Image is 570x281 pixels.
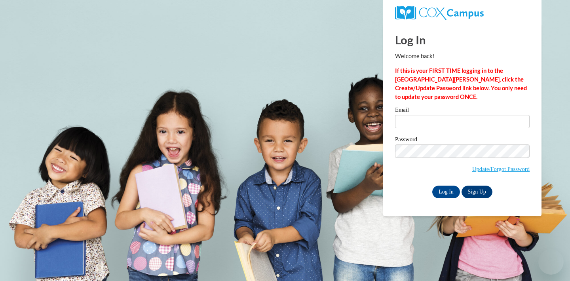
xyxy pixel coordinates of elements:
h1: Log In [395,32,530,48]
label: Password [395,137,530,144]
p: Welcome back! [395,52,530,61]
a: Update/Forgot Password [472,166,530,172]
iframe: Button to launch messaging window [538,249,564,275]
a: Sign Up [462,186,492,198]
label: Email [395,107,530,115]
img: COX Campus [395,6,484,20]
input: Log In [432,186,460,198]
strong: If this is your FIRST TIME logging in to the [GEOGRAPHIC_DATA][PERSON_NAME], click the Create/Upd... [395,67,527,100]
a: COX Campus [395,6,530,20]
